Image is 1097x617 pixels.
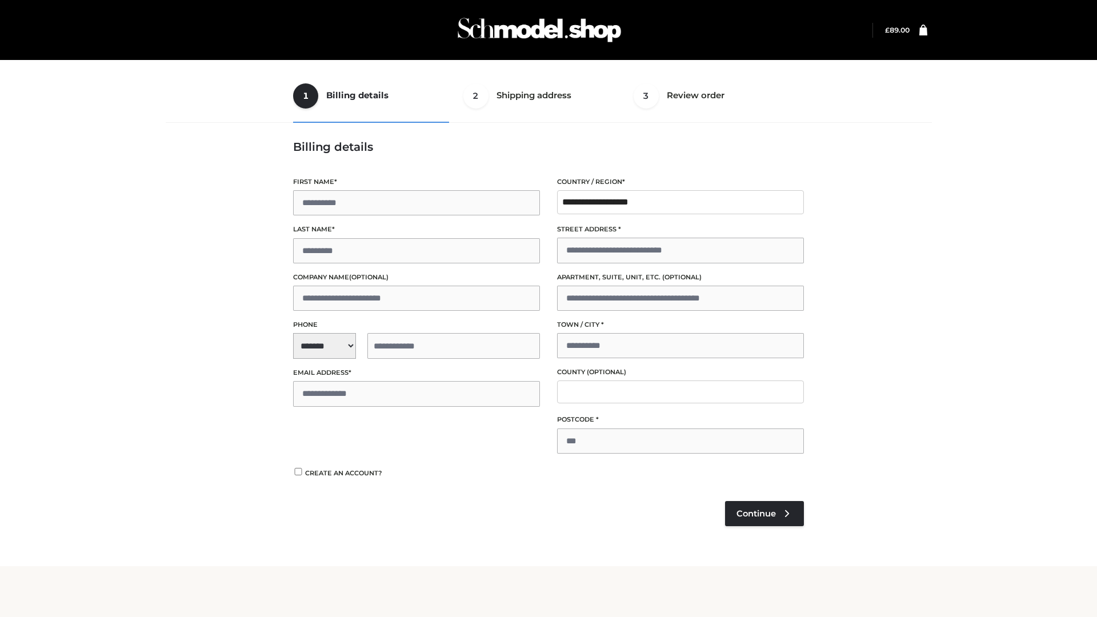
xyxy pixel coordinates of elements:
[305,469,382,477] span: Create an account?
[885,26,910,34] a: £89.00
[557,414,804,425] label: Postcode
[293,272,540,283] label: Company name
[293,468,303,475] input: Create an account?
[662,273,702,281] span: (optional)
[293,319,540,330] label: Phone
[885,26,890,34] span: £
[454,7,625,53] img: Schmodel Admin 964
[736,508,776,519] span: Continue
[349,273,389,281] span: (optional)
[557,224,804,235] label: Street address
[293,367,540,378] label: Email address
[293,177,540,187] label: First name
[885,26,910,34] bdi: 89.00
[557,177,804,187] label: Country / Region
[557,367,804,378] label: County
[725,501,804,526] a: Continue
[557,272,804,283] label: Apartment, suite, unit, etc.
[293,140,804,154] h3: Billing details
[587,368,626,376] span: (optional)
[557,319,804,330] label: Town / City
[293,224,540,235] label: Last name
